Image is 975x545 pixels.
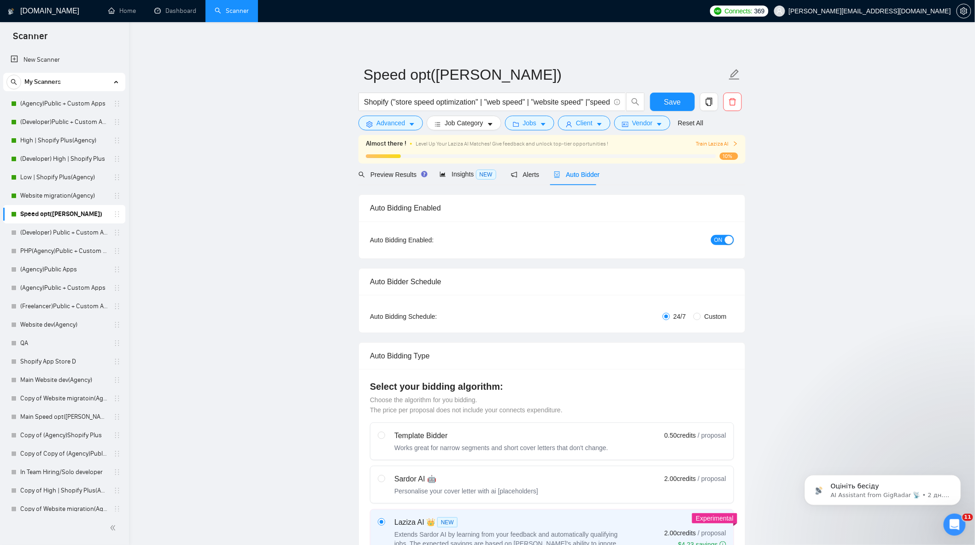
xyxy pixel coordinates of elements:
[728,69,740,81] span: edit
[370,269,734,295] div: Auto Bidder Schedule
[664,474,696,484] span: 2.00 credits
[108,7,136,15] a: homeHome
[622,121,628,128] span: idcard
[113,266,121,273] span: holder
[426,517,435,528] span: 👑
[7,79,21,85] span: search
[20,334,108,352] a: QA
[505,116,555,130] button: folderJobscaret-down
[724,98,741,106] span: delete
[20,242,108,260] a: PHP(Agency)Public + Custom Apps
[113,376,121,384] span: holder
[791,456,975,520] iframe: Intercom notifications сообщение
[11,51,118,69] a: New Scanner
[358,171,365,178] span: search
[698,474,726,483] span: / proposal
[20,389,108,408] a: Copy of Website migratoin(Agency)
[370,396,563,414] span: Choose the algorithm for you bidding. The price per proposal does not include your connects expen...
[957,4,971,18] button: setting
[394,443,608,452] div: Works great for narrow segments and short cover letters that don't change.
[20,223,108,242] a: (Developer) Public + Custom Apps
[113,469,121,476] span: holder
[20,260,108,279] a: (Agency)Public Apps
[957,7,971,15] a: setting
[540,121,546,128] span: caret-down
[437,517,458,527] span: NEW
[6,29,55,49] span: Scanner
[700,93,718,111] button: copy
[20,150,108,168] a: (Developer) High | Shopify Plus
[364,96,610,108] input: Search Freelance Jobs...
[113,413,121,421] span: holder
[714,7,722,15] img: upwork-logo.png
[476,170,496,180] span: NEW
[3,51,125,69] li: New Scanner
[754,6,764,16] span: 369
[20,168,108,187] a: Low | Shopify Plus(Agency)
[358,171,425,178] span: Preview Results
[627,98,644,106] span: search
[416,141,608,147] span: Level Up Your Laziza AI Matches! Give feedback and unlock top-tier opportunities !
[511,171,517,178] span: notification
[944,514,966,536] iframe: Intercom live chat
[523,118,537,128] span: Jobs
[614,99,620,105] span: info-circle
[370,380,734,393] h4: Select your bidding algorithm:
[24,73,61,91] span: My Scanners
[113,100,121,107] span: holder
[420,170,429,178] div: Tooltip anchor
[20,426,108,445] a: Copy of (Agency)Shopify Plus
[963,514,973,521] span: 11
[626,93,645,111] button: search
[6,75,21,89] button: search
[656,121,663,128] span: caret-down
[554,171,560,178] span: robot
[487,121,493,128] span: caret-down
[20,481,108,500] a: Copy of High | Shopify Plus(Agency)
[725,6,752,16] span: Connects:
[113,229,121,236] span: holder
[154,7,196,15] a: dashboardDashboard
[696,515,734,522] span: Experimental
[20,500,108,518] a: Copy of Website migration(Agency)
[370,311,491,322] div: Auto Bidding Schedule:
[113,303,121,310] span: holder
[370,343,734,369] div: Auto Bidding Type
[670,311,690,322] span: 24/7
[113,432,121,439] span: holder
[110,523,119,533] span: double-left
[113,505,121,513] span: holder
[435,121,441,128] span: bars
[632,118,652,128] span: Vendor
[366,139,406,149] span: Almost there !
[113,487,121,494] span: holder
[113,395,121,402] span: holder
[513,121,519,128] span: folder
[358,116,423,130] button: settingAdvancedcaret-down
[364,63,727,86] input: Scanner name...
[113,174,121,181] span: holder
[20,297,108,316] a: (Freelancer)Public + Custom Apps
[113,192,121,199] span: holder
[113,358,121,365] span: holder
[596,121,603,128] span: caret-down
[8,4,14,19] img: logo
[113,137,121,144] span: holder
[20,187,108,205] a: Website migration(Agency)
[558,116,611,130] button: userClientcaret-down
[445,118,483,128] span: Job Category
[614,116,670,130] button: idcardVendorcaret-down
[700,98,718,106] span: copy
[370,195,734,221] div: Auto Bidding Enabled
[440,170,496,178] span: Insights
[20,445,108,463] a: Copy of Copy of (Agency)Public + Custom Apps
[576,118,593,128] span: Client
[20,408,108,426] a: Main Speed opt([PERSON_NAME])
[554,171,599,178] span: Auto Bidder
[113,118,121,126] span: holder
[409,121,415,128] span: caret-down
[427,116,501,130] button: barsJob Categorycaret-down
